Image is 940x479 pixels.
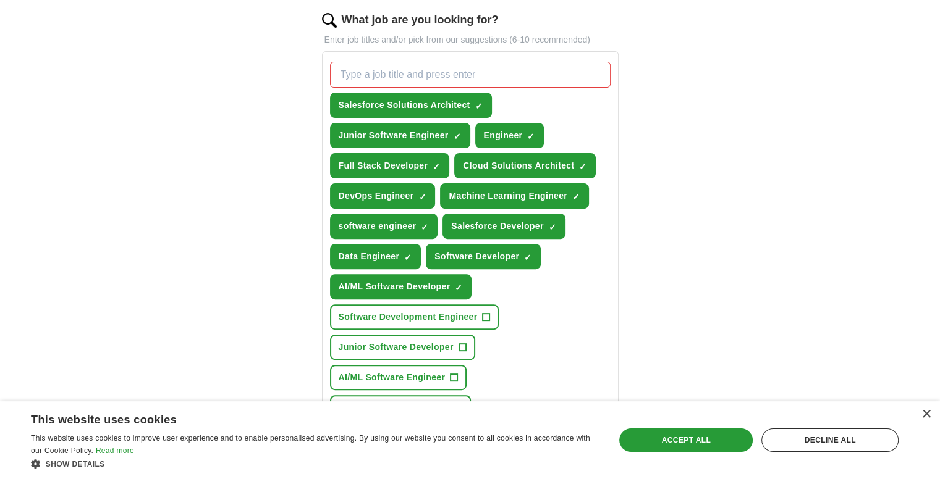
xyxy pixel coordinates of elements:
button: Data Engineer✓ [330,244,421,269]
div: Decline all [761,428,899,452]
span: DevOps Engineer [339,190,414,202]
span: Engineer [484,129,523,142]
span: Junior Software Developer [339,341,454,354]
button: DevOps Engineer✓ [330,183,436,209]
span: ✓ [454,131,461,141]
div: This website uses cookies [31,409,567,427]
span: ✓ [455,283,462,293]
span: Machine Learning Engineer [449,190,567,202]
input: Type a job title and press enter [330,62,611,88]
span: ✓ [527,131,535,141]
span: ✓ [572,192,580,202]
span: Salesforce Solutions Architect [339,99,470,112]
span: Software Developer [434,250,519,263]
button: Engineer✓ [475,123,544,148]
button: Software Developer✓ [426,244,541,269]
p: Enter job titles and/or pick from our suggestions (6-10 recommended) [322,33,619,46]
span: ✓ [404,252,412,262]
span: Data Engineer [339,250,400,263]
span: Salesforce Developer [451,220,543,233]
button: Software Development Engineer [330,304,499,330]
button: Full Stack Developer✓ [330,153,450,178]
span: ✓ [418,192,426,202]
button: Salesforce Developer✓ [442,214,565,239]
img: search.png [322,13,337,28]
div: Close [921,410,931,419]
button: software engineer✓ [330,214,438,239]
button: Salesforce Solutions Architect✓ [330,93,492,118]
div: Show details [31,457,598,470]
button: Junior Software Developer [330,335,475,360]
label: What job are you looking for? [342,12,499,28]
span: Show details [46,460,105,469]
button: Machine Learning Engineer✓ [440,183,589,209]
button: AI/ML Software Engineer [330,365,467,390]
button: AI/ML Software Developer✓ [330,274,472,299]
span: ✓ [475,101,483,111]
span: ✓ [579,162,586,172]
button: Junior Software Engineer✓ [330,123,470,148]
span: This website uses cookies to improve user experience and to enable personalised advertising. By u... [31,434,590,455]
span: ✓ [549,222,556,232]
span: software engineer [339,220,417,233]
button: Cloud Solutions Architect✓ [454,153,596,178]
span: Junior Software Engineer [339,129,449,142]
span: Software Development Engineer [339,310,478,323]
span: Full Stack Developer [339,159,428,172]
span: Cloud Solutions Architect [463,159,574,172]
span: ✓ [524,252,531,262]
a: Read more, opens a new window [96,446,134,455]
span: ✓ [433,162,440,172]
button: Cloud Solutions Engineer [330,395,472,420]
span: AI/ML Software Developer [339,280,451,293]
span: AI/ML Software Engineer [339,371,446,384]
span: ✓ [421,222,428,232]
div: Accept all [619,428,753,452]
